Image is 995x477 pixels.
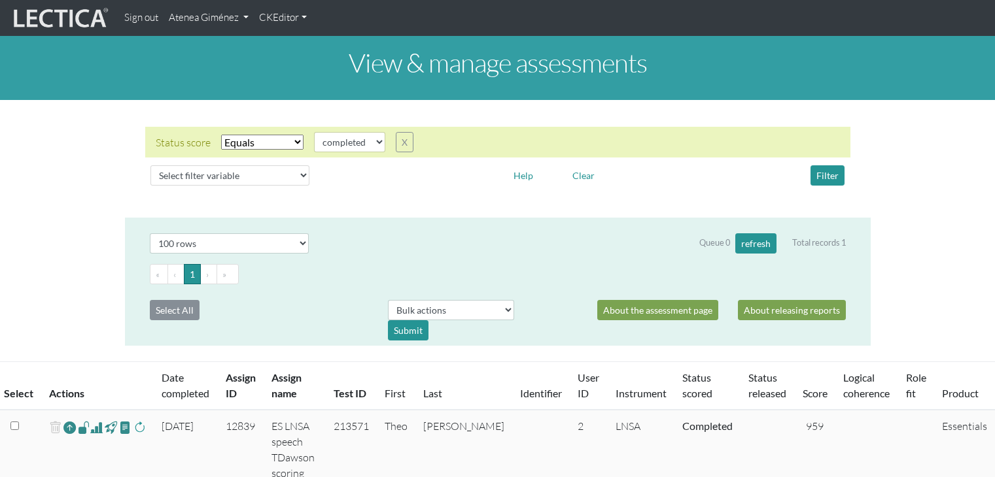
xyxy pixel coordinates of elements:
button: Select All [150,300,200,320]
a: Instrument [616,387,667,399]
span: view [119,419,131,435]
th: Test ID [326,362,377,410]
a: Completed = assessment has been completed; CS scored = assessment has been CLAS scored; LS scored... [682,419,733,432]
button: Help [508,165,539,186]
button: Filter [811,165,845,186]
a: Sign out [119,5,164,31]
div: Status score [156,135,211,150]
span: 959 [806,419,824,433]
a: About releasing reports [738,300,846,320]
div: Queue 0 Total records 1 [699,233,846,254]
a: Atenea Giménez [164,5,254,31]
a: Status scored [682,371,712,399]
button: X [396,132,413,152]
span: rescore [133,419,146,435]
a: Product [942,387,979,399]
a: Role fit [906,371,926,399]
a: Identifier [520,387,562,399]
img: lecticalive [10,6,109,31]
div: Submit [388,320,428,340]
span: Analyst score [90,419,103,435]
span: delete [49,418,61,437]
th: Assign ID [218,362,264,410]
a: Logical coherence [843,371,890,399]
button: Go to page 1 [184,264,201,284]
th: Assign name [264,362,326,410]
button: refresh [735,233,777,254]
a: About the assessment page [597,300,718,320]
a: User ID [578,371,599,399]
a: Status released [748,371,786,399]
a: Reopen [63,418,76,437]
a: Date completed [162,371,209,399]
span: view [78,419,90,435]
span: view [105,419,117,435]
a: Last [423,387,442,399]
a: Score [803,387,828,399]
button: Clear [567,165,601,186]
a: First [385,387,406,399]
a: Help [508,168,539,180]
th: Actions [41,362,154,410]
ul: Pagination [150,264,846,284]
a: CKEditor [254,5,312,31]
